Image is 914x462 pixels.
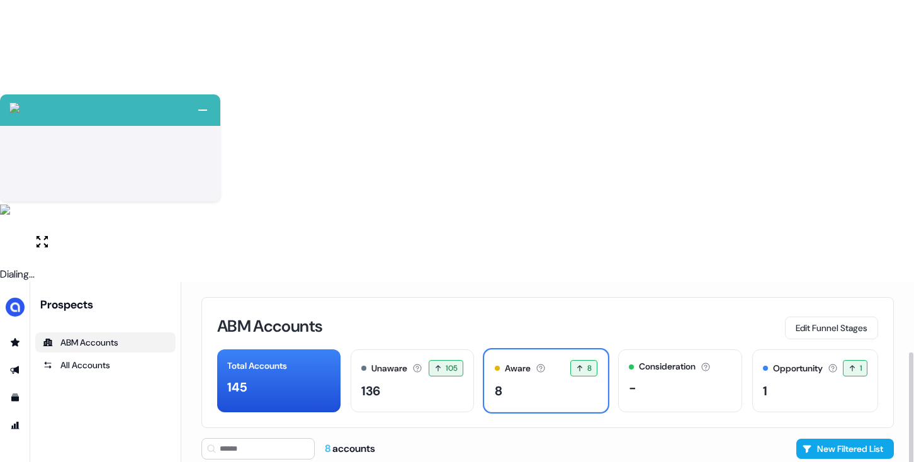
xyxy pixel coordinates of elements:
[361,381,380,400] div: 136
[860,362,862,375] span: 1
[763,381,767,400] div: 1
[5,415,25,436] a: Go to attribution
[495,381,502,400] div: 8
[35,332,176,352] a: ABM Accounts
[43,336,168,349] div: ABM Accounts
[325,442,332,455] span: 8
[325,442,375,456] div: accounts
[227,359,287,373] div: Total Accounts
[9,103,20,113] img: callcloud-icon-white-35.svg
[43,359,168,371] div: All Accounts
[796,439,894,459] button: New Filtered List
[5,388,25,408] a: Go to templates
[5,332,25,352] a: Go to prospects
[629,378,636,397] div: -
[505,362,531,375] div: Aware
[587,362,592,375] span: 8
[35,355,176,375] a: All accounts
[785,317,878,339] button: Edit Funnel Stages
[227,378,247,397] div: 145
[217,318,322,334] h3: ABM Accounts
[639,360,696,373] div: Consideration
[5,360,25,380] a: Go to outbound experience
[371,362,407,375] div: Unaware
[773,362,823,375] div: Opportunity
[446,362,458,375] span: 105
[40,297,176,312] div: Prospects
